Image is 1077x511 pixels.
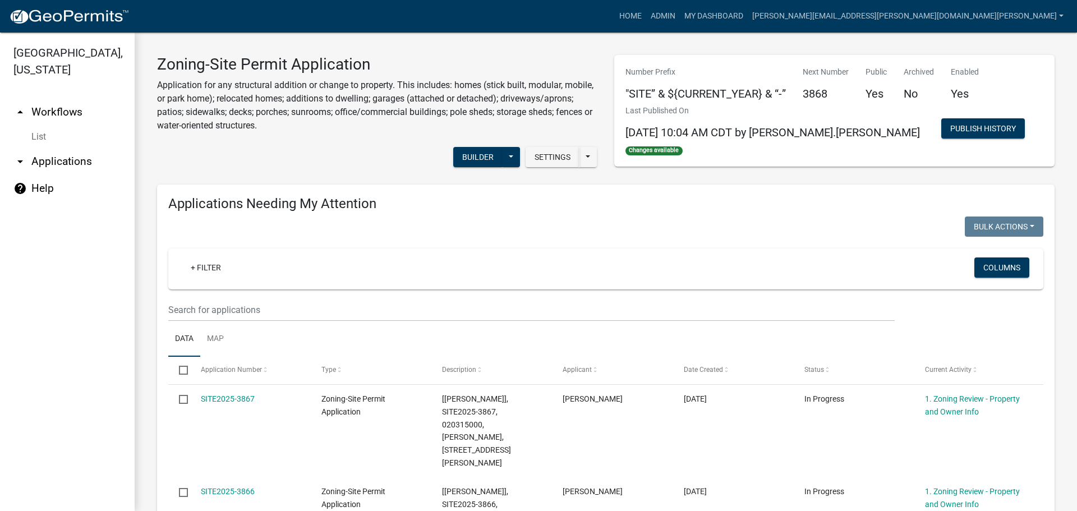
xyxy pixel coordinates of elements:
[803,87,849,100] h5: 3868
[182,257,230,278] a: + Filter
[904,87,934,100] h5: No
[190,357,310,384] datatable-header-cell: Application Number
[803,66,849,78] p: Next Number
[680,6,748,27] a: My Dashboard
[804,394,844,403] span: In Progress
[157,79,597,132] p: Application for any structural addition or change to property. This includes: homes (stick built,...
[925,394,1020,416] a: 1. Zoning Review - Property and Owner Info
[925,366,972,374] span: Current Activity
[965,217,1043,237] button: Bulk Actions
[442,366,476,374] span: Description
[925,487,1020,509] a: 1. Zoning Review - Property and Owner Info
[914,357,1035,384] datatable-header-cell: Current Activity
[201,394,255,403] a: SITE2025-3867
[13,105,27,119] i: arrow_drop_up
[13,155,27,168] i: arrow_drop_down
[646,6,680,27] a: Admin
[941,125,1025,134] wm-modal-confirm: Workflow Publish History
[804,487,844,496] span: In Progress
[625,146,683,155] span: Changes available
[168,298,895,321] input: Search for applications
[157,55,597,74] h3: Zoning-Site Permit Application
[748,6,1068,27] a: [PERSON_NAME][EMAIL_ADDRESS][PERSON_NAME][DOMAIN_NAME][PERSON_NAME]
[866,66,887,78] p: Public
[453,147,503,167] button: Builder
[201,487,255,496] a: SITE2025-3866
[794,357,914,384] datatable-header-cell: Status
[168,321,200,357] a: Data
[200,321,231,357] a: Map
[563,366,592,374] span: Applicant
[625,66,786,78] p: Number Prefix
[201,366,262,374] span: Application Number
[866,87,887,100] h5: Yes
[431,357,552,384] datatable-header-cell: Description
[684,394,707,403] span: 09/10/2025
[974,257,1029,278] button: Columns
[168,196,1043,212] h4: Applications Needing My Attention
[526,147,579,167] button: Settings
[804,366,824,374] span: Status
[563,487,623,496] span: Edith Smith
[673,357,793,384] datatable-header-cell: Date Created
[941,118,1025,139] button: Publish History
[684,366,723,374] span: Date Created
[552,357,673,384] datatable-header-cell: Applicant
[615,6,646,27] a: Home
[563,394,623,403] span: Gerald Brossart
[442,394,511,467] span: [Wayne Leitheiser], SITE2025-3867, 020315000, GERALD BROSSART, 19021 SHERMAN SHORES RD
[625,126,920,139] span: [DATE] 10:04 AM CDT by [PERSON_NAME].[PERSON_NAME]
[951,87,979,100] h5: Yes
[904,66,934,78] p: Archived
[684,487,707,496] span: 09/10/2025
[321,394,385,416] span: Zoning-Site Permit Application
[625,87,786,100] h5: "SITE” & ${CURRENT_YEAR} & “-”
[168,357,190,384] datatable-header-cell: Select
[625,105,920,117] p: Last Published On
[321,487,385,509] span: Zoning-Site Permit Application
[311,357,431,384] datatable-header-cell: Type
[321,366,336,374] span: Type
[13,182,27,195] i: help
[951,66,979,78] p: Enabled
